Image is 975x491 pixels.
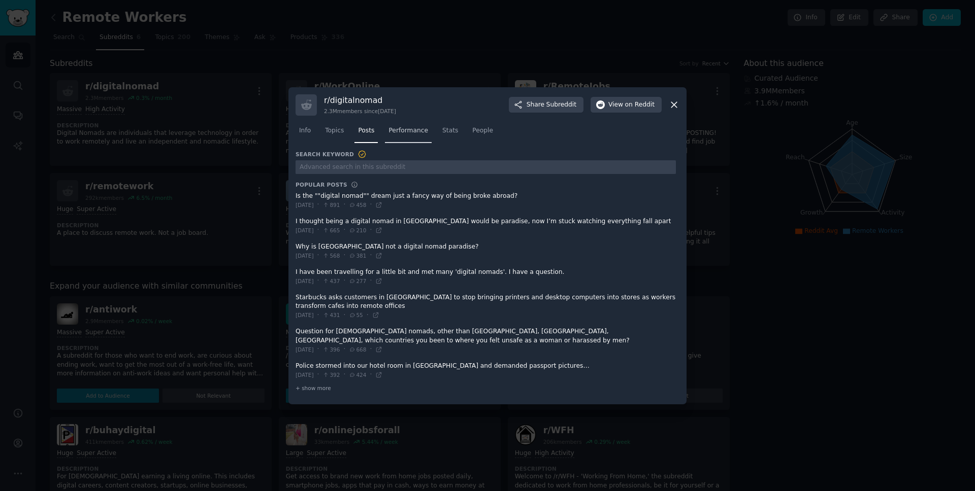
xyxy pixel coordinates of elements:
[317,345,319,354] span: ·
[343,251,345,260] span: ·
[299,126,311,135] span: Info
[296,160,676,174] input: Advanced search in this subreddit
[509,97,583,113] button: ShareSubreddit
[370,276,372,286] span: ·
[472,126,493,135] span: People
[354,123,378,144] a: Posts
[370,251,372,260] span: ·
[296,277,314,285] span: [DATE]
[546,100,576,110] span: Subreddit
[442,126,458,135] span: Stats
[370,200,372,209] span: ·
[322,311,340,319] span: 431
[625,100,655,110] span: on Reddit
[322,371,340,378] span: 392
[343,200,345,209] span: ·
[349,277,366,285] span: 277
[322,227,340,234] span: 665
[325,126,344,135] span: Topics
[322,252,340,259] span: 568
[343,345,345,354] span: ·
[317,251,319,260] span: ·
[324,95,396,106] h3: r/ digitalnomad
[343,226,345,235] span: ·
[367,311,369,320] span: ·
[358,126,374,135] span: Posts
[370,226,372,235] span: ·
[296,371,314,378] span: [DATE]
[296,123,314,144] a: Info
[324,108,396,115] div: 2.3M members since [DATE]
[317,200,319,209] span: ·
[322,346,340,353] span: 396
[296,227,314,234] span: [DATE]
[370,345,372,354] span: ·
[343,276,345,286] span: ·
[296,150,367,159] h3: Search Keyword
[322,277,340,285] span: 437
[385,123,432,144] a: Performance
[322,201,340,208] span: 891
[296,201,314,208] span: [DATE]
[343,370,345,379] span: ·
[321,123,347,144] a: Topics
[317,226,319,235] span: ·
[349,311,363,319] span: 55
[343,311,345,320] span: ·
[349,371,366,378] span: 424
[439,123,462,144] a: Stats
[349,201,366,208] span: 458
[527,100,576,110] span: Share
[296,311,314,319] span: [DATE]
[296,181,347,188] h3: Popular Posts
[591,97,662,113] button: Viewon Reddit
[296,252,314,259] span: [DATE]
[296,384,331,392] span: + show more
[349,252,366,259] span: 381
[317,370,319,379] span: ·
[317,276,319,286] span: ·
[469,123,497,144] a: People
[349,227,366,234] span: 210
[388,126,428,135] span: Performance
[349,346,366,353] span: 668
[317,311,319,320] span: ·
[296,346,314,353] span: [DATE]
[608,100,655,110] span: View
[370,370,372,379] span: ·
